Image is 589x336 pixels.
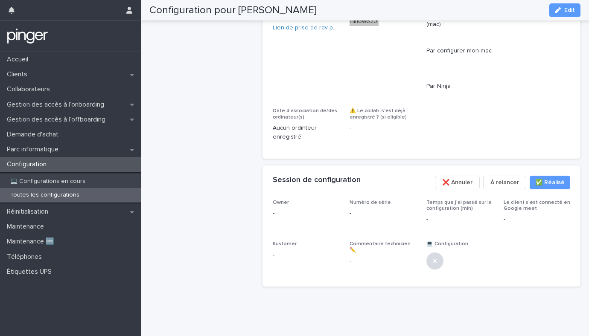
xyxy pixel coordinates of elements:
span: Le client s’est connecté en Google meet [504,200,570,211]
p: Maintenance [3,223,51,231]
p: Hiflow620! [350,17,416,26]
p: Parc informatique [3,145,65,154]
span: Commentaire technicien ✏️ [350,241,412,252]
span: Numéro de série [350,200,391,205]
p: Téléphones [3,253,49,261]
span: ✅​ Réalisé [535,178,565,187]
p: - [350,124,416,133]
p: Aucun ordinteur enregistré [273,124,339,142]
h2: Configuration pour [PERSON_NAME] [149,4,317,17]
p: - [426,215,493,224]
p: Clients [3,70,34,78]
p: Collaborateurs [3,85,57,93]
span: ⚠️ Le collab. s'est déjà enregistré ? (si eligible) [350,108,407,119]
a: Lien de prise de rdv pour le client [273,25,365,31]
p: - [504,215,570,224]
span: Temps que j'ai passé sur la configuration (min) [426,200,492,211]
p: Gestion des accès à l’offboarding [3,116,112,124]
span: Kustomer [273,241,297,246]
span: Owner [273,200,289,205]
p: - [273,251,339,260]
button: À relancer [483,176,526,189]
span: Date d'association de/des ordinateur(s) [273,108,337,119]
p: - [350,209,351,218]
span: 💻 Configuration [426,241,468,246]
h2: Session de configuration [273,176,361,185]
span: ❌ Annuler [442,178,472,187]
p: - [350,257,416,266]
p: Toutes les configurations [3,191,86,199]
p: Configuration [3,160,53,168]
button: ✅​ Réalisé [530,176,570,189]
p: Réinitialisation [3,208,55,216]
p: - [273,209,339,218]
span: Edit [564,7,575,13]
p: Maintenance 🆕 [3,238,61,246]
img: mTgBEunGTSyRkCgitkcU [7,28,48,45]
span: À relancer [490,178,519,187]
p: Étiquettes UPS [3,268,58,276]
p: Dans le self-service (mac) : Par configurer mon mac : Par Ninja : [426,11,493,91]
p: Gestion des accès à l’onboarding [3,101,111,109]
button: Edit [549,3,580,17]
p: Accueil [3,55,35,64]
button: ❌ Annuler [435,176,480,189]
p: 💻 Configurations en cours [3,178,92,185]
p: Demande d'achat [3,130,65,139]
